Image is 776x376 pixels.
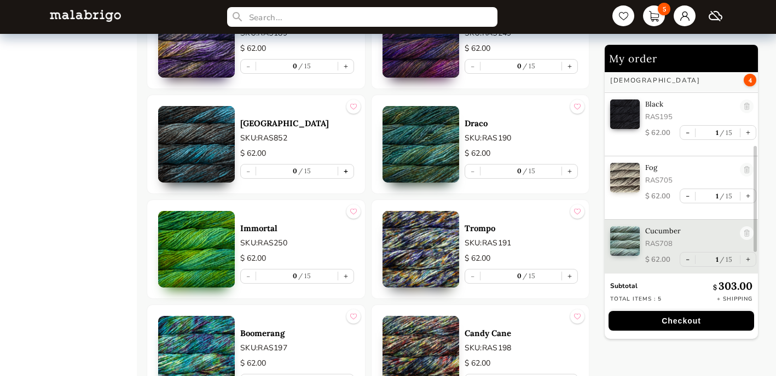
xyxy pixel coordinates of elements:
[465,43,578,55] p: $ 62.00
[227,7,497,27] input: Search...
[740,252,756,266] button: +
[158,1,235,78] img: 0.jpg
[240,148,354,160] p: $ 62.00
[740,126,756,139] button: +
[645,112,734,122] p: RAS195
[680,189,695,203] button: -
[338,60,354,73] button: +
[465,328,578,338] a: Candy Cane
[240,237,354,249] p: SKU: RAS250
[609,311,754,331] button: Checkout
[383,106,459,183] img: 0.jpg
[645,99,734,109] p: Black
[522,167,536,175] label: 15
[465,223,578,233] a: Trompo
[605,311,758,331] a: Checkout
[645,128,670,138] p: $ 62.00
[562,60,577,73] button: +
[297,272,311,280] label: 15
[562,164,577,178] button: +
[240,132,354,144] p: SKU: RAS852
[465,118,578,128] a: Draco
[645,226,734,236] p: Cucumber
[645,191,670,201] p: $ 62.00
[158,211,235,287] img: 0.jpg
[522,62,536,70] label: 15
[680,126,695,139] button: -
[465,148,578,160] p: $ 62.00
[50,10,121,21] img: L5WsItTXhTFtyxb3tkNoXNspfcfOAAWlbXYcuBTUg0FA22wzaAJ6kXiYLTb6coiuTfQf1mE2HwVko7IAAAAASUVORK5CYII=
[713,283,719,291] span: $
[522,272,536,280] label: 15
[240,118,354,128] a: [GEOGRAPHIC_DATA]
[297,167,311,175] label: 15
[297,62,311,70] label: 15
[643,5,665,26] a: 5
[658,3,670,15] span: 5
[338,164,354,178] button: +
[562,269,577,283] button: +
[744,74,756,86] span: 4
[610,76,700,85] h3: [DEMOGRAPHIC_DATA]
[610,99,640,129] img: 0.jpg
[465,252,578,265] p: $ 62.00
[465,132,578,144] p: SKU: RAS190
[645,175,734,185] p: RAS705
[465,342,578,354] p: SKU: RAS198
[719,128,733,137] label: 15
[605,45,758,72] h2: My order
[338,269,354,283] button: +
[610,281,638,290] strong: Subtotal
[740,189,756,203] button: +
[645,239,734,249] p: RAS708
[465,237,578,249] p: SKU: RAS191
[240,342,354,354] p: SKU: RAS197
[465,357,578,369] p: $ 62.00
[719,255,733,263] label: 15
[645,255,670,265] p: $ 62.00
[717,295,752,303] p: + Shipping
[645,163,734,172] p: Fog
[610,163,640,192] img: 0.jpg
[680,252,695,266] button: -
[383,1,459,78] img: 0.jpg
[240,223,354,233] a: Immortal
[158,106,235,183] img: 0.jpg
[240,252,354,265] p: $ 62.00
[383,211,459,287] img: 0.jpg
[240,328,354,338] a: Boomerang
[610,226,640,256] img: 0.jpg
[240,357,354,369] p: $ 62.00
[713,279,752,292] p: 303.00
[719,192,733,200] label: 15
[610,295,662,303] p: Total items : 5
[240,43,354,55] p: $ 62.00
